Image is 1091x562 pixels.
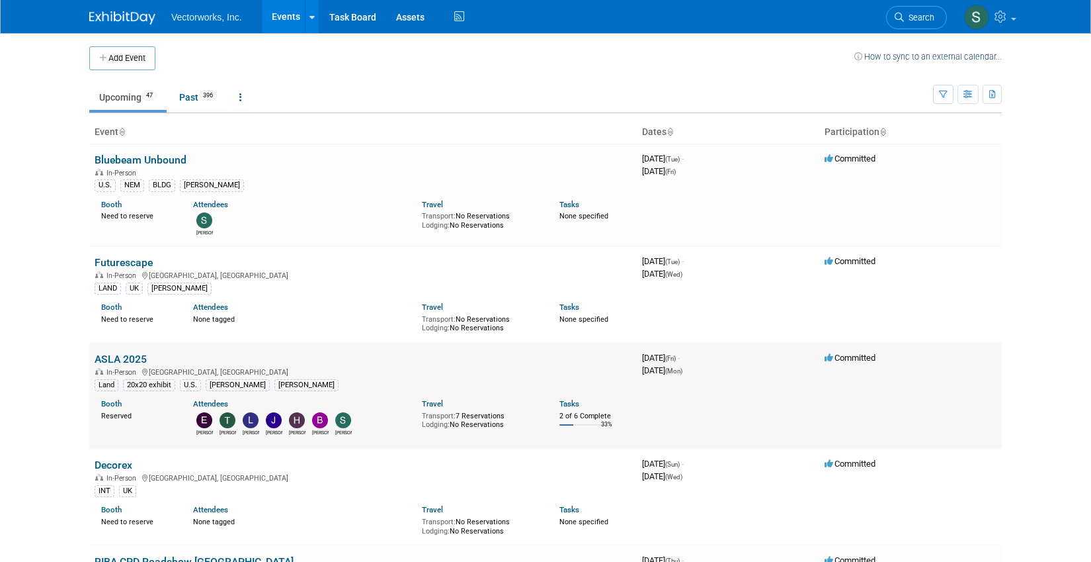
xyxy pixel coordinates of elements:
a: ASLA 2025 [95,353,147,365]
span: (Wed) [665,473,682,481]
span: Lodging: [422,420,450,429]
a: Booth [101,505,122,514]
span: [DATE] [642,353,680,363]
a: Search [886,6,947,29]
div: UK [126,283,143,295]
span: 47 [142,91,157,101]
span: - [678,353,680,363]
th: Participation [819,121,1002,144]
a: Tasks [559,399,579,408]
a: Past396 [169,85,227,110]
a: Booth [101,399,122,408]
div: U.S. [95,179,116,191]
div: [PERSON_NAME] [147,283,212,295]
a: Tasks [559,200,579,209]
img: ExhibitDay [89,11,155,24]
div: [GEOGRAPHIC_DATA], [GEOGRAPHIC_DATA] [95,366,631,377]
div: LAND [95,283,121,295]
div: [GEOGRAPHIC_DATA], [GEOGRAPHIC_DATA] [95,472,631,483]
div: [PERSON_NAME] [180,179,244,191]
div: [GEOGRAPHIC_DATA], [GEOGRAPHIC_DATA] [95,269,631,280]
span: Committed [825,256,875,266]
span: In-Person [106,368,140,377]
img: In-Person Event [95,271,103,278]
div: Eric Gilbey [196,428,213,436]
a: Attendees [193,399,228,408]
span: Transport: [422,315,456,324]
span: Lodging: [422,221,450,230]
span: Committed [825,154,875,164]
span: (Tue) [665,156,680,163]
img: Jennifer Niziolek [266,412,282,428]
img: In-Person Event [95,169,103,175]
div: None tagged [193,312,413,324]
span: Committed [825,353,875,363]
div: [PERSON_NAME] [274,379,339,391]
div: Lee Draminski [243,428,259,436]
a: Upcoming47 [89,85,167,110]
img: Lee Draminski [243,412,259,428]
img: Tony Kostreski [220,412,235,428]
span: [DATE] [642,166,676,176]
div: [PERSON_NAME] [206,379,270,391]
span: Lodging: [422,324,450,332]
div: Reserved [101,409,173,421]
a: Travel [422,399,443,408]
span: Vectorworks, Inc. [171,12,242,23]
div: No Reservations No Reservations [422,312,540,333]
div: Shauna Bruno [335,428,352,436]
div: Sarah Walker [196,228,213,236]
a: Booth [101,200,122,209]
a: Tasks [559,303,579,312]
span: - [682,154,684,164]
div: BLDG [149,179,175,191]
span: Committed [825,459,875,469]
span: - [682,256,684,266]
div: INT [95,485,114,497]
a: Futurescape [95,256,153,269]
span: [DATE] [642,269,682,279]
div: 7 Reservations No Reservations [422,409,540,430]
div: Henry Amogu [289,428,305,436]
div: Land [95,379,118,391]
td: 33% [601,421,612,439]
a: Travel [422,303,443,312]
span: [DATE] [642,256,684,266]
img: Bryan Goff [312,412,328,428]
button: Add Event [89,46,155,70]
div: Bryan Goff [312,428,329,436]
div: 20x20 exhibit [123,379,175,391]
div: U.S. [180,379,201,391]
div: Need to reserve [101,515,173,527]
div: Tony Kostreski [220,428,236,436]
span: (Mon) [665,367,682,375]
a: How to sync to an external calendar... [854,52,1002,62]
div: NEM [120,179,144,191]
img: Eric Gilbey [196,412,212,428]
a: Sort by Event Name [118,126,125,137]
span: - [682,459,684,469]
div: Need to reserve [101,312,173,324]
img: Sarah Walker [196,212,212,228]
a: Sort by Start Date [667,126,673,137]
span: [DATE] [642,459,684,469]
span: (Wed) [665,271,682,278]
span: [DATE] [642,365,682,375]
div: No Reservations No Reservations [422,515,540,536]
a: Decorex [95,459,132,471]
a: Travel [422,505,443,514]
a: Sort by Participation Type [879,126,886,137]
div: 2 of 6 Complete [559,412,631,421]
a: Attendees [193,505,228,514]
span: (Fri) [665,168,676,175]
span: (Fri) [665,355,676,362]
a: Booth [101,303,122,312]
span: In-Person [106,169,140,177]
a: Tasks [559,505,579,514]
img: Shauna Bruno [335,412,351,428]
span: (Sun) [665,461,680,468]
span: (Tue) [665,258,680,265]
div: UK [119,485,136,497]
span: Transport: [422,412,456,420]
div: No Reservations No Reservations [422,209,540,230]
